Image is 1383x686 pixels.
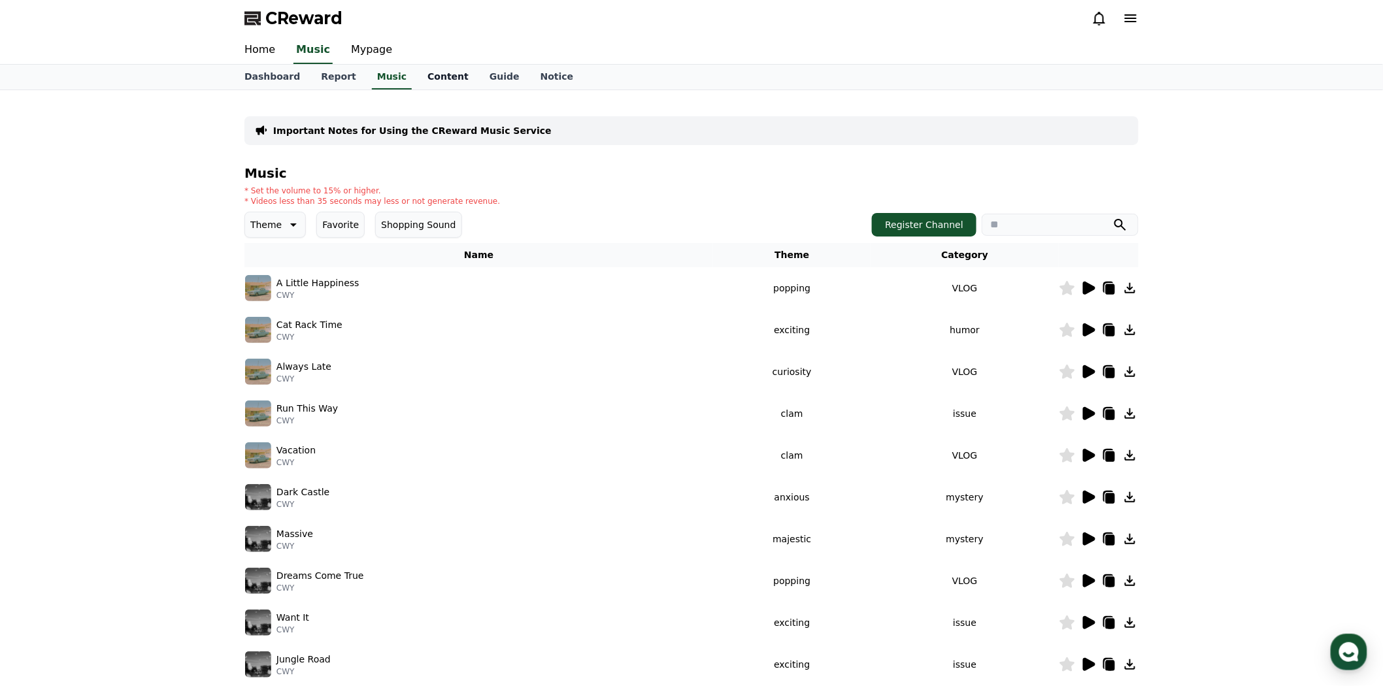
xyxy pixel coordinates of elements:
td: anxious [713,476,871,518]
p: A Little Happiness [276,276,359,290]
a: Important Notes for Using the CReward Music Service [273,124,552,137]
img: music [245,442,271,468]
a: Home [4,414,86,447]
th: Category [871,243,1059,267]
p: Vacation [276,444,316,457]
td: popping [713,560,871,602]
p: Want It [276,611,309,625]
p: Dark Castle [276,485,329,499]
td: majestic [713,518,871,560]
a: Messages [86,414,169,447]
th: Name [244,243,713,267]
img: music [245,526,271,552]
a: CReward [244,8,342,29]
img: music [245,568,271,594]
td: exciting [713,309,871,351]
p: * Set the volume to 15% or higher. [244,186,500,196]
td: curiosity [713,351,871,393]
td: mystery [871,518,1059,560]
p: CWY [276,541,313,551]
span: Messages [108,434,147,445]
img: music [245,275,271,301]
button: Favorite [316,212,365,238]
button: Register Channel [872,213,976,237]
p: CWY [276,290,359,301]
a: Settings [169,414,251,447]
td: clam [713,393,871,434]
p: CWY [276,666,331,677]
td: VLOG [871,267,1059,309]
td: exciting [713,644,871,685]
p: CWY [276,374,331,384]
td: popping [713,267,871,309]
img: music [245,651,271,678]
p: CWY [276,499,329,510]
a: Report [310,65,367,90]
th: Theme [713,243,871,267]
img: music [245,400,271,427]
p: CWY [276,583,364,593]
td: mystery [871,476,1059,518]
td: exciting [713,602,871,644]
td: VLOG [871,351,1059,393]
p: CWY [276,457,316,468]
p: Run This Way [276,402,338,416]
td: issue [871,644,1059,685]
td: humor [871,309,1059,351]
img: music [245,484,271,510]
p: * Videos less than 35 seconds may less or not generate revenue. [244,196,500,206]
p: CWY [276,332,342,342]
a: Music [372,65,412,90]
span: Settings [193,434,225,444]
img: music [245,359,271,385]
p: Jungle Road [276,653,331,666]
p: Cat Rack Time [276,318,342,332]
td: VLOG [871,434,1059,476]
img: music [245,317,271,343]
a: Content [417,65,479,90]
a: Home [234,37,286,64]
span: Home [33,434,56,444]
td: issue [871,393,1059,434]
a: Mypage [341,37,403,64]
td: clam [713,434,871,476]
td: VLOG [871,560,1059,602]
a: Dashboard [234,65,310,90]
p: CWY [276,625,309,635]
p: Theme [250,216,282,234]
button: Theme [244,212,306,238]
span: CReward [265,8,342,29]
p: Dreams Come True [276,569,364,583]
button: Shopping Sound [375,212,461,238]
td: issue [871,602,1059,644]
p: Always Late [276,360,331,374]
p: CWY [276,416,338,426]
a: Notice [530,65,584,90]
p: Massive [276,527,313,541]
a: Music [293,37,333,64]
a: Guide [479,65,530,90]
img: music [245,610,271,636]
h4: Music [244,166,1139,180]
